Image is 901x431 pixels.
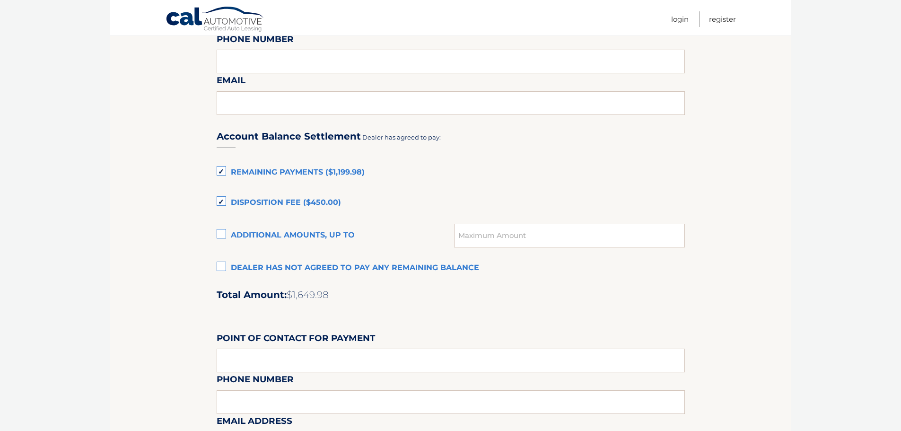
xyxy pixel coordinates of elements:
[217,194,685,212] label: Disposition Fee ($450.00)
[709,11,736,27] a: Register
[217,73,245,91] label: Email
[166,6,265,34] a: Cal Automotive
[287,289,329,300] span: $1,649.98
[217,331,375,349] label: Point of Contact for Payment
[217,163,685,182] label: Remaining Payments ($1,199.98)
[671,11,689,27] a: Login
[217,226,455,245] label: Additional amounts, up to
[217,32,294,50] label: Phone Number
[362,133,441,141] span: Dealer has agreed to pay:
[217,289,685,301] h2: Total Amount:
[454,224,684,247] input: Maximum Amount
[217,259,685,278] label: Dealer has not agreed to pay any remaining balance
[217,131,361,142] h3: Account Balance Settlement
